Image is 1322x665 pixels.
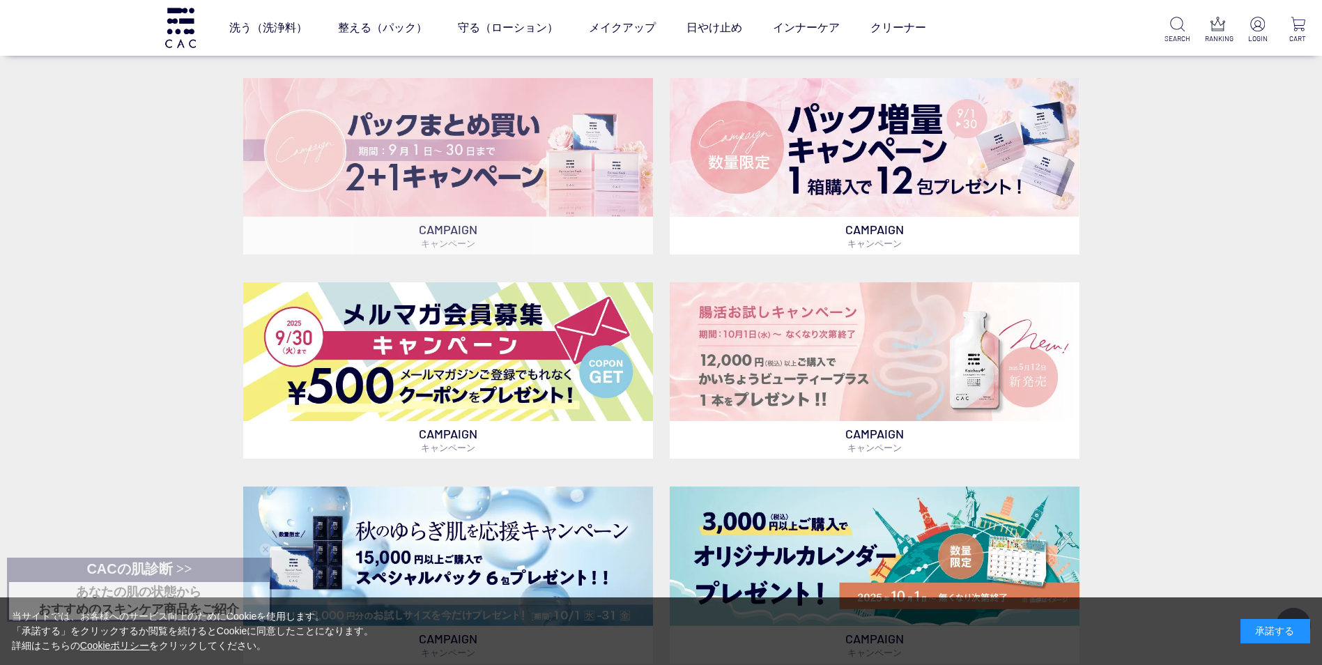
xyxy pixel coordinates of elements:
[421,442,475,453] span: キャンペーン
[1285,33,1311,44] p: CART
[773,8,840,47] a: インナーケア
[80,640,150,651] a: Cookieポリシー
[1205,17,1231,44] a: RANKING
[670,217,1079,254] p: CAMPAIGN
[243,487,653,663] a: スペシャルパックお試しプレゼント スペシャルパックお試しプレゼント CAMPAIGNキャンペーン
[243,78,653,254] a: パックキャンペーン2+1 パックキャンペーン2+1 CAMPAIGNキャンペーン
[243,282,653,459] a: メルマガ会員募集 メルマガ会員募集 CAMPAIGNキャンペーン
[670,421,1079,459] p: CAMPAIGN
[670,78,1079,217] img: パック増量キャンペーン
[847,442,902,453] span: キャンペーン
[1205,33,1231,44] p: RANKING
[870,8,926,47] a: クリーナー
[243,217,653,254] p: CAMPAIGN
[243,487,653,625] img: スペシャルパックお試しプレゼント
[421,238,475,249] span: キャンペーン
[847,238,902,249] span: キャンペーン
[1240,619,1310,643] div: 承諾する
[243,421,653,459] p: CAMPAIGN
[1165,17,1190,44] a: SEARCH
[458,8,558,47] a: 守る（ローション）
[338,8,427,47] a: 整える（パック）
[243,78,653,217] img: パックキャンペーン2+1
[1245,33,1270,44] p: LOGIN
[670,282,1079,421] img: 腸活お試しキャンペーン
[12,609,374,653] div: 当サイトでは、お客様へのサービス向上のためにCookieを使用します。 「承諾する」をクリックするか閲覧を続けるとCookieに同意したことになります。 詳細はこちらの をクリックしてください。
[670,487,1079,625] img: カレンダープレゼント
[1165,33,1190,44] p: SEARCH
[1285,17,1311,44] a: CART
[670,78,1079,254] a: パック増量キャンペーン パック増量キャンペーン CAMPAIGNキャンペーン
[243,282,653,421] img: メルマガ会員募集
[1245,17,1270,44] a: LOGIN
[163,8,198,47] img: logo
[670,487,1079,663] a: カレンダープレゼント カレンダープレゼント CAMPAIGNキャンペーン
[229,8,307,47] a: 洗う（洗浄料）
[686,8,742,47] a: 日やけ止め
[589,8,656,47] a: メイクアップ
[670,282,1079,459] a: 腸活お試しキャンペーン 腸活お試しキャンペーン CAMPAIGNキャンペーン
